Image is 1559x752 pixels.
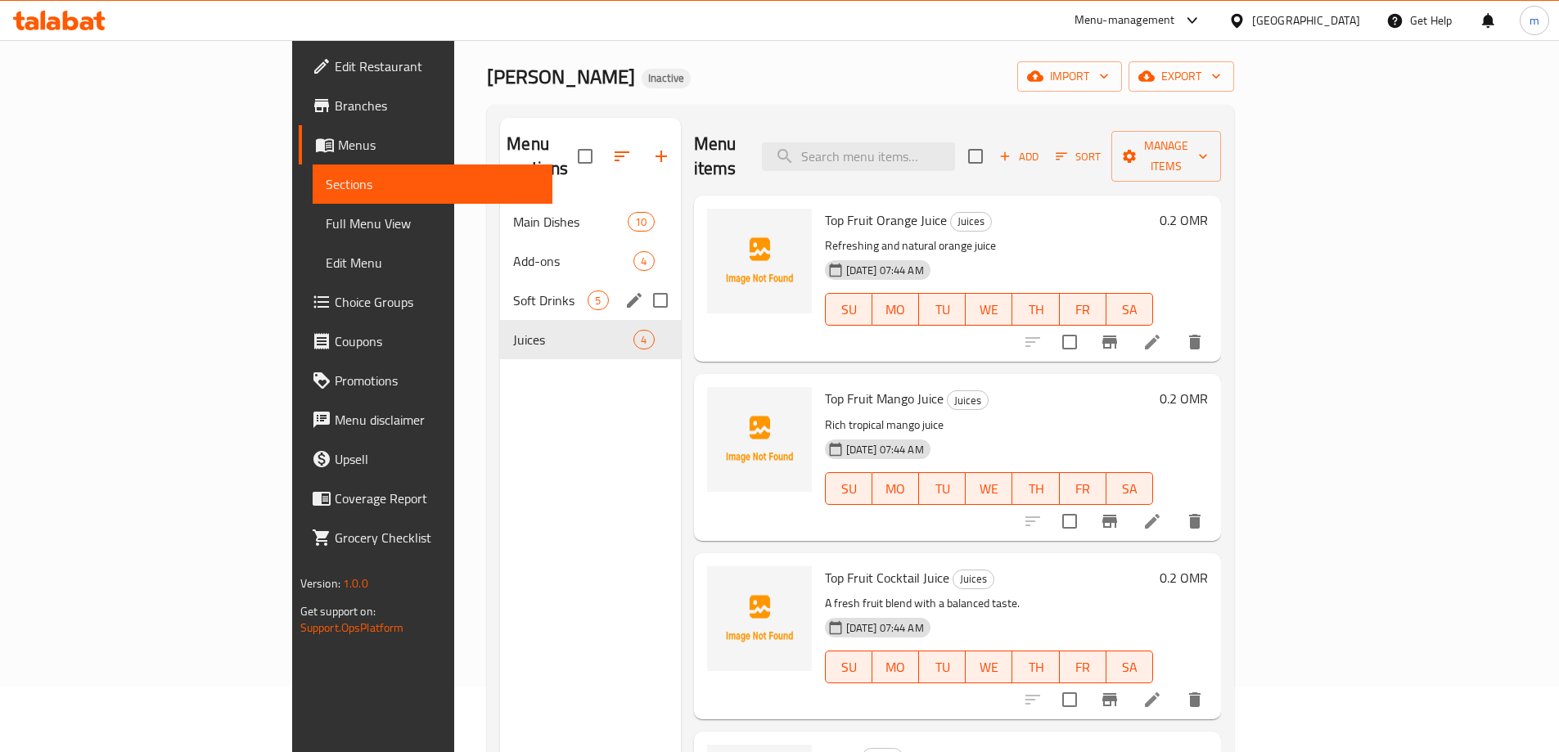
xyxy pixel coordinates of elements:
[326,174,539,194] span: Sections
[1030,66,1109,87] span: import
[872,293,919,326] button: MO
[948,391,988,410] span: Juices
[500,281,680,320] div: Soft Drinks5edit
[335,489,539,508] span: Coverage Report
[1060,293,1106,326] button: FR
[335,331,539,351] span: Coupons
[335,292,539,312] span: Choice Groups
[500,196,680,366] nav: Menu sections
[926,477,959,501] span: TU
[1066,298,1100,322] span: FR
[1066,477,1100,501] span: FR
[1111,131,1221,182] button: Manage items
[840,442,930,457] span: [DATE] 07:44 AM
[335,56,539,76] span: Edit Restaurant
[1530,11,1539,29] span: m
[825,293,872,326] button: SU
[707,209,812,313] img: Top Fruit Orange Juice
[840,263,930,278] span: [DATE] 07:44 AM
[1075,11,1175,30] div: Menu-management
[825,415,1154,435] p: Rich tropical mango juice
[953,570,994,589] div: Juices
[1113,655,1147,679] span: SA
[993,144,1045,169] span: Add item
[1012,293,1059,326] button: TH
[642,137,681,176] button: Add section
[299,86,552,125] a: Branches
[1252,11,1360,29] div: [GEOGRAPHIC_DATA]
[1175,502,1214,541] button: delete
[1160,566,1208,589] h6: 0.2 OMR
[1160,387,1208,410] h6: 0.2 OMR
[1060,651,1106,683] button: FR
[1066,655,1100,679] span: FR
[953,570,994,588] span: Juices
[1060,472,1106,505] button: FR
[299,282,552,322] a: Choice Groups
[1017,61,1122,92] button: import
[947,390,989,410] div: Juices
[1019,298,1052,322] span: TH
[825,236,1154,256] p: Refreshing and natural orange juice
[832,477,866,501] span: SU
[972,298,1006,322] span: WE
[926,298,959,322] span: TU
[1142,511,1162,531] a: Edit menu item
[1129,61,1234,92] button: export
[832,298,866,322] span: SU
[588,293,607,308] span: 5
[299,322,552,361] a: Coupons
[1056,147,1101,166] span: Sort
[513,330,633,349] span: Juices
[500,241,680,281] div: Add-ons4
[1106,293,1153,326] button: SA
[634,254,653,269] span: 4
[500,320,680,359] div: Juices4
[762,142,955,171] input: search
[335,528,539,547] span: Grocery Checklist
[299,439,552,479] a: Upsell
[1052,504,1087,538] span: Select to update
[825,651,872,683] button: SU
[872,472,919,505] button: MO
[513,212,628,232] span: Main Dishes
[919,651,966,683] button: TU
[1160,209,1208,232] h6: 0.2 OMR
[879,655,912,679] span: MO
[1090,680,1129,719] button: Branch-specific-item
[919,472,966,505] button: TU
[926,655,959,679] span: TU
[972,477,1006,501] span: WE
[1012,651,1059,683] button: TH
[832,655,866,679] span: SU
[1142,332,1162,352] a: Edit menu item
[1052,144,1105,169] button: Sort
[300,617,404,638] a: Support.OpsPlatform
[1090,322,1129,362] button: Branch-specific-item
[1045,144,1111,169] span: Sort items
[825,472,872,505] button: SU
[633,251,654,271] div: items
[1142,690,1162,709] a: Edit menu item
[707,566,812,671] img: Top Fruit Cocktail Juice
[958,139,993,173] span: Select section
[1090,502,1129,541] button: Branch-specific-item
[825,565,949,590] span: Top Fruit Cocktail Juice
[326,253,539,272] span: Edit Menu
[1106,651,1153,683] button: SA
[1124,136,1208,177] span: Manage items
[997,147,1041,166] span: Add
[1012,472,1059,505] button: TH
[1052,682,1087,717] span: Select to update
[1175,322,1214,362] button: delete
[299,47,552,86] a: Edit Restaurant
[1113,477,1147,501] span: SA
[1175,680,1214,719] button: delete
[300,601,376,622] span: Get support on:
[513,290,588,310] span: Soft Drinks
[335,371,539,390] span: Promotions
[299,518,552,557] a: Grocery Checklist
[299,400,552,439] a: Menu disclaimer
[1019,477,1052,501] span: TH
[879,298,912,322] span: MO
